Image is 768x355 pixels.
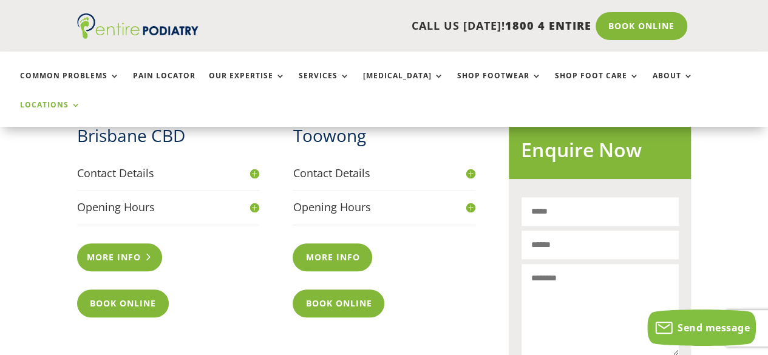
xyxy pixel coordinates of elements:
[653,72,693,98] a: About
[293,289,384,317] a: Book Online
[77,289,169,317] a: Book Online
[647,309,756,346] button: Send message
[209,72,285,98] a: Our Expertise
[555,72,639,98] a: Shop Foot Care
[77,13,199,39] img: logo (1)
[20,72,120,98] a: Common Problems
[215,18,591,34] p: CALL US [DATE]!
[678,321,750,334] span: Send message
[363,72,444,98] a: [MEDICAL_DATA]
[133,72,195,98] a: Pain Locator
[299,72,350,98] a: Services
[77,166,259,181] h4: Contact Details
[521,137,679,170] h2: Enquire Now
[77,29,199,41] a: Entire Podiatry
[77,200,259,215] h4: Opening Hours
[293,124,475,154] h2: Toowong
[457,72,542,98] a: Shop Footwear
[293,243,372,271] a: More info
[596,12,687,40] a: Book Online
[293,200,475,215] h4: Opening Hours
[77,243,163,271] a: More info
[293,166,475,181] h4: Contact Details
[77,124,259,154] h2: Brisbane CBD
[505,18,591,33] span: 1800 4 ENTIRE
[20,101,81,127] a: Locations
